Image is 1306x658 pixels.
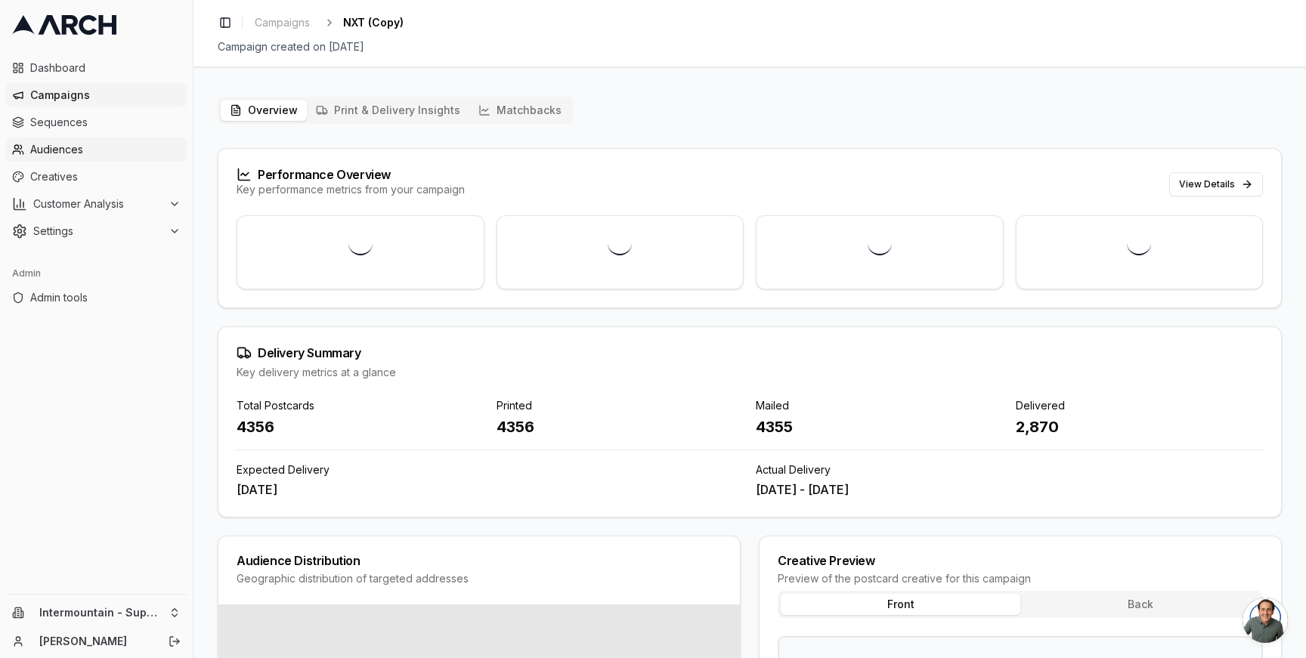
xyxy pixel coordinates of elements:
div: Performance Overview [237,167,465,182]
span: Sequences [30,115,181,130]
a: Campaigns [249,12,316,33]
div: Creative Preview [778,555,1263,567]
div: Mailed [756,398,1004,413]
div: 4356 [497,416,744,437]
nav: breadcrumb [249,12,404,33]
button: Matchbacks [469,100,571,121]
div: Key performance metrics from your campaign [237,182,465,197]
span: Settings [33,224,162,239]
a: Admin tools [6,286,187,310]
div: Audience Distribution [237,555,722,567]
div: 4355 [756,416,1004,437]
button: Print & Delivery Insights [307,100,469,121]
div: Admin [6,261,187,286]
button: Log out [164,631,185,652]
span: Creatives [30,169,181,184]
div: Preview of the postcard creative for this campaign [778,571,1263,586]
span: Campaigns [255,15,310,30]
a: Open chat [1243,598,1288,643]
span: Dashboard [30,60,181,76]
span: NXT (Copy) [343,15,404,30]
div: Actual Delivery [756,462,1263,477]
span: Admin tools [30,290,181,305]
div: Total Postcards [237,398,484,413]
button: Intermountain - Superior Water & Air [6,601,187,625]
a: Campaigns [6,83,187,107]
div: 4356 [237,416,484,437]
div: Key delivery metrics at a glance [237,365,1263,380]
button: Back [1020,594,1260,615]
span: Audiences [30,142,181,157]
button: Front [781,594,1020,615]
div: Geographic distribution of targeted addresses [237,571,722,586]
a: Sequences [6,110,187,134]
div: [DATE] - [DATE] [756,480,1263,499]
a: Audiences [6,137,187,162]
button: View Details [1169,172,1263,196]
div: [DATE] [237,480,744,499]
div: Printed [497,398,744,413]
div: Expected Delivery [237,462,744,477]
a: [PERSON_NAME] [39,634,152,649]
button: Overview [221,100,307,121]
div: Delivery Summary [237,345,1263,360]
div: Campaign created on [DATE] [218,39,1282,54]
span: Intermountain - Superior Water & Air [39,606,162,619]
span: Customer Analysis [33,196,162,212]
div: Delivered [1016,398,1264,413]
button: Customer Analysis [6,192,187,216]
span: Campaigns [30,88,181,103]
a: Dashboard [6,56,187,80]
button: Settings [6,219,187,243]
a: Creatives [6,165,187,189]
div: 2,870 [1016,416,1264,437]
